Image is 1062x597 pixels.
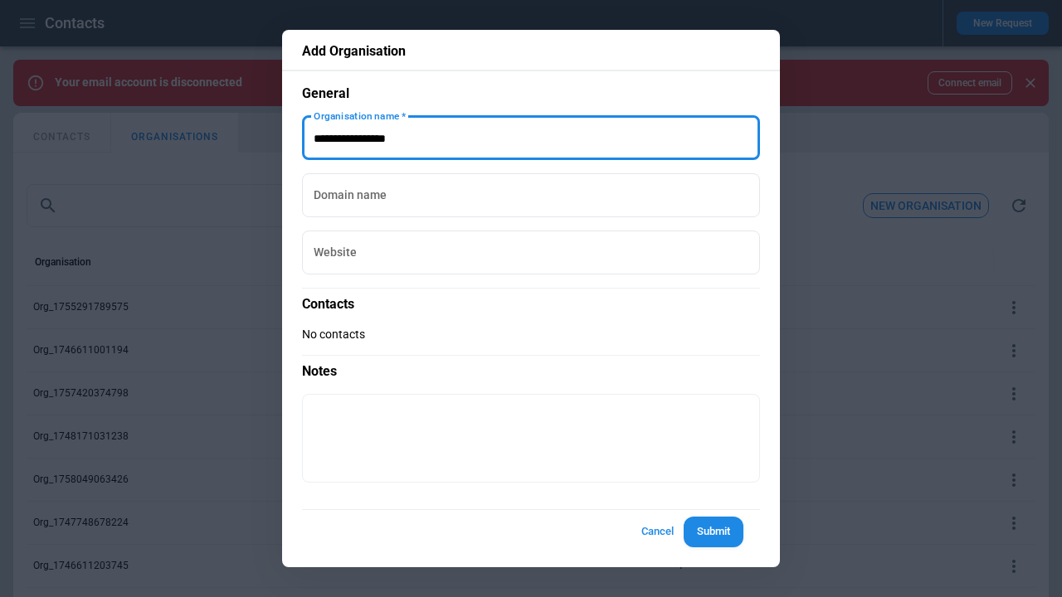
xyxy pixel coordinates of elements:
p: Contacts [302,288,760,313]
button: Cancel [631,517,684,547]
p: General [302,85,760,103]
button: Submit [684,517,743,547]
p: No contacts [302,328,760,342]
p: Add Organisation [302,43,760,60]
label: Organisation name [314,109,406,123]
p: Notes [302,355,760,381]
